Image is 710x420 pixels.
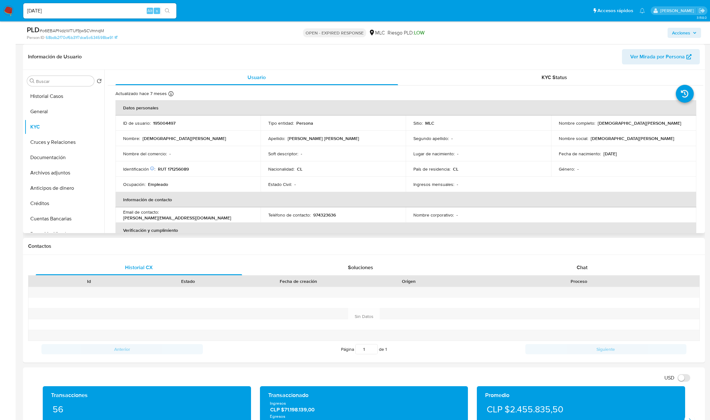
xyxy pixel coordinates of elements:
[672,28,690,38] span: Acciones
[25,135,104,150] button: Cruces y Relaciones
[158,166,189,172] p: RUT 171256089
[28,243,700,249] h1: Contactos
[25,196,104,211] button: Créditos
[36,78,92,84] input: Buscar
[268,212,311,218] p: Teléfono de contacto :
[123,215,231,221] p: [PERSON_NAME][EMAIL_ADDRESS][DOMAIN_NAME]
[301,151,302,157] p: -
[25,104,104,119] button: General
[125,264,153,271] span: Historial CX
[123,181,145,187] p: Ocupación :
[456,212,458,218] p: -
[697,15,707,20] span: 3.158.0
[123,136,140,141] p: Nombre :
[451,136,453,141] p: -
[313,212,336,218] p: 974323636
[413,120,423,126] p: Sitio :
[288,136,359,141] p: [PERSON_NAME] [PERSON_NAME]
[161,6,174,15] button: search-icon
[369,29,385,36] div: MLC
[97,78,102,85] button: Volver al orden por defecto
[630,49,685,64] span: Ver Mirada por Persona
[46,35,117,41] a: 68bdb2f70cf6b31f7dca5c634598ba91
[123,166,155,172] p: Identificación :
[248,74,266,81] span: Usuario
[30,78,35,84] button: Buscar
[115,192,696,207] th: Información de contacto
[123,209,159,215] p: Email de contacto :
[413,212,454,218] p: Nombre corporativo :
[577,264,588,271] span: Chat
[169,151,171,157] p: -
[559,166,575,172] p: Género :
[153,120,175,126] p: 195004497
[699,7,705,14] a: Salir
[268,120,294,126] p: Tipo entidad :
[414,29,425,36] span: LOW
[115,100,696,115] th: Datos personales
[559,120,595,126] p: Nombre completo :
[303,28,366,37] p: OPEN - EXPIRED RESPONSE
[143,136,226,141] p: [DEMOGRAPHIC_DATA][PERSON_NAME]
[28,54,82,60] h1: Información de Usuario
[143,278,233,284] div: Estado
[41,344,203,354] button: Anterior
[559,151,601,157] p: Fecha de nacimiento :
[40,27,104,34] span: # o6EBAPNdzWT1Jf9jwSCVmnqM
[148,181,168,187] p: Empleado
[25,89,104,104] button: Historial Casos
[123,120,151,126] p: ID de usuario :
[25,181,104,196] button: Anticipos de dinero
[27,25,40,35] b: PLD
[294,181,296,187] p: -
[385,346,387,352] span: 1
[457,151,458,157] p: -
[25,226,104,242] button: Datos Modificados
[147,8,152,14] span: Alt
[268,151,298,157] p: Soft descriptor :
[463,278,695,284] div: Proceso
[296,120,313,126] p: Persona
[660,8,696,14] p: nicolas.luzardo@mercadolibre.com
[413,166,450,172] p: País de residencia :
[425,120,434,126] p: MLC
[268,181,292,187] p: Estado Civil :
[25,119,104,135] button: KYC
[597,7,633,14] span: Accesos rápidos
[622,49,700,64] button: Ver Mirada por Persona
[268,166,294,172] p: Nacionalidad :
[577,166,579,172] p: -
[268,136,285,141] p: Apellido :
[388,29,425,36] span: Riesgo PLD:
[525,344,687,354] button: Siguiente
[591,136,674,141] p: [DEMOGRAPHIC_DATA][PERSON_NAME]
[25,211,104,226] button: Cuentas Bancarias
[23,7,176,15] input: Buscar usuario o caso...
[413,136,449,141] p: Segundo apellido :
[348,264,373,271] span: Soluciones
[603,151,617,157] p: [DATE]
[297,166,302,172] p: CL
[115,223,696,238] th: Verificación y cumplimiento
[341,344,387,354] span: Página de
[542,74,567,81] span: KYC Status
[413,151,455,157] p: Lugar de nacimiento :
[115,91,167,97] p: Actualizado hace 7 meses
[44,278,134,284] div: Id
[25,150,104,165] button: Documentación
[27,35,44,41] b: Person ID
[413,181,454,187] p: Ingresos mensuales :
[242,278,355,284] div: Fecha de creación
[668,28,701,38] button: Acciones
[453,166,458,172] p: CL
[559,136,588,141] p: Nombre social :
[156,8,158,14] span: s
[457,181,458,187] p: -
[640,8,645,13] a: Notificaciones
[25,165,104,181] button: Archivos adjuntos
[123,151,167,157] p: Nombre del comercio :
[598,120,681,126] p: [DEMOGRAPHIC_DATA][PERSON_NAME]
[364,278,454,284] div: Origen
